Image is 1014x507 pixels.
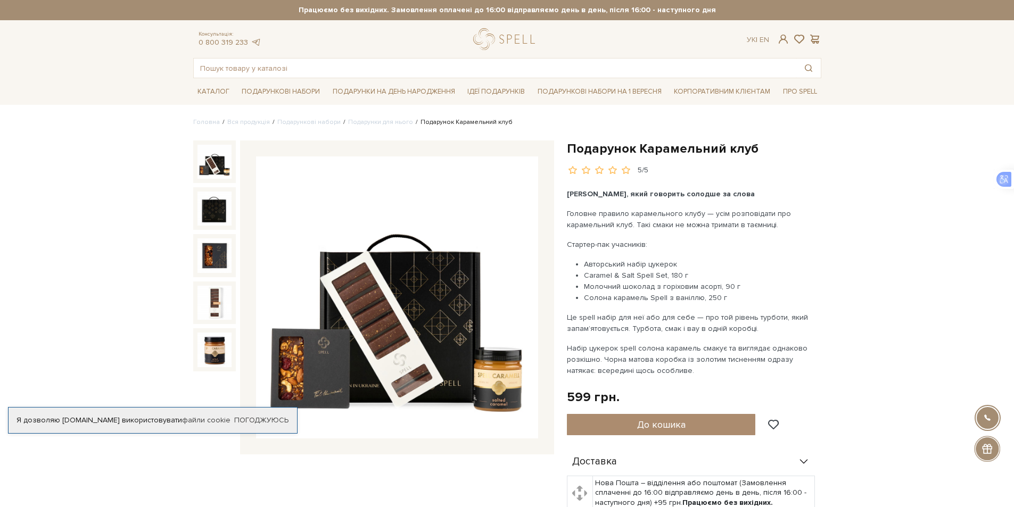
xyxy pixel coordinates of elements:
span: Консультація: [199,31,261,38]
a: En [760,35,769,44]
div: Я дозволяю [DOMAIN_NAME] використовувати [9,415,297,425]
img: Подарунок Карамельний клуб [197,333,232,367]
span: Доставка [572,457,617,467]
a: Подарунки для нього [348,118,413,126]
a: Головна [193,118,220,126]
a: файли cookie [182,415,230,425]
p: Головне правило карамельного клубу — усім розповідати про карамельний клуб. Такі смаки не можна т... [567,208,817,230]
a: Подарункові набори на 1 Вересня [533,82,666,101]
button: Пошук товару у каталозі [796,59,821,78]
div: Ук [747,35,769,45]
p: Це spell набір для неї або для себе — про той рівень турботи, який запам’ятовується. Турбота, сма... [567,312,817,334]
li: Подарунок Карамельний клуб [413,118,513,127]
p: Набір цукерок spell солона карамель смакує та виглядає однаково розкішно. Чорна матова коробка із... [567,343,817,376]
li: Авторський набір цукерок [584,259,817,270]
b: [PERSON_NAME], який говорить солодше за слова [567,189,755,198]
a: Подарункові набори [237,84,324,100]
strong: Працюємо без вихідних. Замовлення оплачені до 16:00 відправляємо день в день, після 16:00 - насту... [193,5,821,15]
div: 599 грн. [567,389,620,405]
a: telegram [251,38,261,47]
li: Солона карамель Spell з ваніллю, 250 г [584,292,817,303]
span: | [756,35,757,44]
input: Пошук товару у каталозі [194,59,796,78]
img: Подарунок Карамельний клуб [197,145,232,179]
div: 5/5 [638,165,648,176]
a: Вся продукція [227,118,270,126]
a: Про Spell [779,84,821,100]
a: Каталог [193,84,234,100]
h1: Подарунок Карамельний клуб [567,140,821,157]
img: Подарунок Карамельний клуб [256,156,538,438]
a: Корпоративним клієнтам [670,82,774,101]
b: Працюємо без вихідних. [682,498,773,507]
img: Подарунок Карамельний клуб [197,192,232,226]
p: Стартер-пак учасників: [567,239,817,250]
a: logo [473,28,540,50]
li: Молочний шоколад з горіховим асорті, 90 г [584,281,817,292]
a: Подарунки на День народження [328,84,459,100]
button: До кошика [567,414,756,435]
li: Caramel & Salt Spell Set, 180 г [584,270,817,281]
a: Ідеї подарунків [463,84,529,100]
img: Подарунок Карамельний клуб [197,286,232,320]
img: Подарунок Карамельний клуб [197,238,232,272]
span: До кошика [637,419,686,430]
a: Погоджуюсь [234,415,288,425]
a: Подарункові набори [277,118,341,126]
a: 0 800 319 233 [199,38,248,47]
